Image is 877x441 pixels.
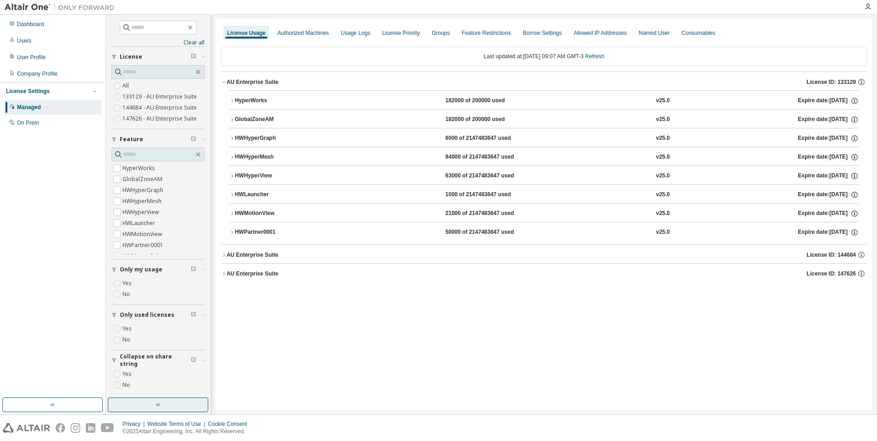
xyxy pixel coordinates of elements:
div: HyperWorks [235,97,317,105]
label: No [122,380,132,391]
a: Clear all [111,39,205,46]
div: Expire date: [DATE] [798,228,858,237]
img: facebook.svg [56,423,65,433]
span: Only my usage [120,266,162,273]
button: HWPartner000150000 of 2147483647 usedv25.0Expire date:[DATE] [229,222,859,243]
div: Dashboard [17,21,44,28]
div: Allowed IP Addresses [574,29,627,37]
label: No [122,289,132,300]
div: HWLauncher [235,191,317,199]
div: Authorized Machines [278,29,329,37]
a: Refresh [585,53,605,60]
label: HWPartner0001 [122,240,165,251]
span: License ID: 133129 [807,78,856,86]
div: AU Enterprise Suite [227,270,278,277]
span: Clear filter [191,311,196,319]
div: License Settings [6,88,50,95]
div: AU Enterprise Suite [227,251,278,259]
button: AU Enterprise SuiteLicense ID: 133129 [221,72,867,92]
div: GlobalZoneAM [235,116,317,124]
label: All [122,80,131,91]
div: 21000 of 2147483647 used [445,209,528,218]
div: Last updated at: [DATE] 09:07 AM GMT-3 [221,47,867,66]
span: Clear filter [191,357,196,364]
button: HWHyperGraph6000 of 2147483647 usedv25.0Expire date:[DATE] [229,128,859,149]
div: v25.0 [656,97,670,105]
div: On Prem [17,119,39,127]
span: Clear filter [191,266,196,273]
div: HWPartner0001 [235,228,317,237]
label: HWMotionView [122,229,164,240]
label: HWLauncher [122,218,157,229]
img: instagram.svg [71,423,80,433]
div: 50000 of 2147483647 used [445,228,528,237]
div: 6000 of 2147483647 used [445,134,528,143]
label: 133129 - AU Enterprise Suite [122,91,199,102]
div: Expire date: [DATE] [798,134,858,143]
label: HWHyperView [122,207,161,218]
label: HWHyperMesh [122,196,163,207]
label: 144684 - AU Enterprise Suite [122,102,199,113]
span: Only used licenses [120,311,174,319]
div: Groups [432,29,450,37]
button: HyperWorks182000 of 200000 usedv25.0Expire date:[DATE] [229,91,859,111]
div: Users [17,37,31,44]
label: Yes [122,369,133,380]
div: Consumables [682,29,715,37]
span: Feature [120,136,143,143]
div: HWHyperMesh [235,153,317,161]
div: HWMotionView [235,209,317,218]
div: Feature Restrictions [462,29,511,37]
p: © 2025 Altair Engineering, Inc. All Rights Reserved. [122,428,253,435]
div: Cookie Consent [208,420,252,428]
div: User Profile [17,54,46,61]
div: License Priority [382,29,420,37]
button: Collapse on share string [111,350,205,370]
label: Yes [122,323,133,334]
span: License ID: 144684 [807,251,856,259]
label: HyperWorks [122,163,157,174]
button: HWHyperView63000 of 2147483647 usedv25.0Expire date:[DATE] [229,166,859,186]
button: Only my usage [111,259,205,280]
div: 1000 of 2147483647 used [445,191,528,199]
div: Expire date: [DATE] [798,97,858,105]
div: v25.0 [656,153,670,161]
span: License [120,53,142,61]
div: HWHyperView [235,172,317,180]
div: Privacy [122,420,147,428]
div: Named User [638,29,669,37]
img: altair_logo.svg [3,423,50,433]
button: AU Enterprise SuiteLicense ID: 147626 [221,264,867,284]
button: AU Enterprise SuiteLicense ID: 144684 [221,245,867,265]
img: linkedin.svg [86,423,95,433]
div: HWHyperGraph [235,134,317,143]
div: Expire date: [DATE] [798,191,858,199]
div: 182000 of 200000 used [445,116,528,124]
div: v25.0 [656,228,670,237]
div: v25.0 [656,116,670,124]
span: License ID: 147626 [807,270,856,277]
button: Feature [111,129,205,149]
div: v25.0 [656,209,670,218]
div: v25.0 [656,172,670,180]
span: Clear filter [191,136,196,143]
img: Altair One [5,3,119,12]
div: Expire date: [DATE] [798,209,858,218]
label: HWMotionSolve [122,251,166,262]
div: Expire date: [DATE] [798,153,858,161]
div: v25.0 [656,191,670,199]
div: 84000 of 2147483647 used [445,153,528,161]
div: 63000 of 2147483647 used [445,172,528,180]
div: Usage Logs [341,29,370,37]
button: HWMotionView21000 of 2147483647 usedv25.0Expire date:[DATE] [229,204,859,224]
div: Expire date: [DATE] [798,116,858,124]
button: GlobalZoneAM182000 of 200000 usedv25.0Expire date:[DATE] [229,110,859,130]
div: Company Profile [17,70,58,77]
button: HWHyperMesh84000 of 2147483647 usedv25.0Expire date:[DATE] [229,147,859,167]
button: License [111,47,205,67]
div: AU Enterprise Suite [227,78,278,86]
div: Managed [17,104,41,111]
span: Clear filter [191,53,196,61]
button: HWLauncher1000 of 2147483647 usedv25.0Expire date:[DATE] [229,185,859,205]
div: v25.0 [656,134,670,143]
